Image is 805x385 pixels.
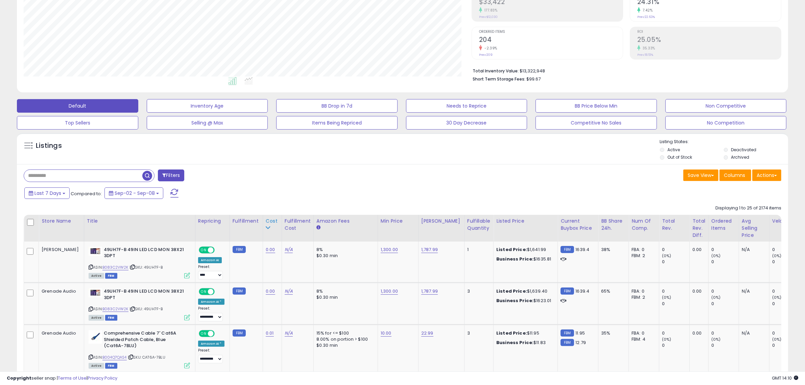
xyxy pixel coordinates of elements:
[482,46,497,51] small: -2.39%
[667,147,680,153] label: Active
[772,259,800,265] div: 0
[104,187,163,199] button: Sep-02 - Sep-08
[742,247,764,253] div: N/A
[467,247,488,253] div: 1
[536,99,657,113] button: BB Price Below Min
[473,76,525,82] b: Short Term Storage Fees:
[772,295,782,300] small: (0%)
[381,218,416,225] div: Min Price
[104,288,186,302] b: 49UH7F-B 49IN LED LCD MON 38X21 3DPT
[742,218,766,239] div: Avg Selling Price
[467,288,488,294] div: 3
[105,273,117,279] span: FBM
[88,375,117,381] a: Privacy Policy
[496,247,552,253] div: $1,641.99
[692,330,703,336] div: 0.00
[42,288,79,294] div: Grenade Audio
[479,30,623,34] span: Ordered Items
[316,247,373,253] div: 8%
[496,298,552,304] div: $1623.01
[198,218,227,225] div: Repricing
[662,253,671,258] small: (0%)
[662,301,689,307] div: 0
[316,218,375,225] div: Amazon Fees
[7,375,117,382] div: seller snap | |
[105,363,117,369] span: FBM
[233,330,246,337] small: FBM
[479,36,623,45] h2: 204
[421,288,438,295] a: 1,787.99
[479,15,498,19] small: Prev: $12,030
[58,375,87,381] a: Terms of Use
[576,246,590,253] span: 1639.4
[214,289,224,295] span: OFF
[89,363,104,369] span: All listings currently available for purchase on Amazon
[147,99,268,113] button: Inventory Age
[662,330,689,336] div: 0
[421,246,438,253] a: 1,787.99
[496,339,534,346] b: Business Price:
[665,116,787,130] button: No Competition
[479,53,493,57] small: Prev: 209
[198,348,224,363] div: Preset:
[640,46,655,51] small: 35.33%
[496,330,527,336] b: Listed Price:
[89,247,102,256] img: 41zS9iTDoML._SL40_.jpg
[662,288,689,294] div: 0
[129,306,163,312] span: | SKU: 49UH7F-B
[662,337,671,342] small: (0%)
[128,355,165,360] span: | SKU: CAT6A-7BLU
[601,288,623,294] div: 65%
[632,330,654,336] div: FBA: 0
[637,30,781,34] span: ROI
[772,337,782,342] small: (0%)
[214,247,224,253] span: OFF
[711,330,739,336] div: 0
[667,154,692,160] label: Out of Stock
[115,190,155,197] span: Sep-02 - Sep-08
[772,330,800,336] div: 0
[561,218,595,232] div: Current Buybox Price
[266,288,275,295] a: 0.00
[632,294,654,300] div: FBM: 2
[198,341,224,347] div: Amazon AI *
[496,330,552,336] div: $11.95
[381,288,398,295] a: 1,300.00
[496,256,534,262] b: Business Price:
[772,218,797,225] div: Velocity
[496,340,552,346] div: $11.83
[102,265,128,270] a: B083C2VW2K
[711,337,721,342] small: (0%)
[316,225,321,231] small: Amazon Fees.
[266,246,275,253] a: 0.00
[711,218,736,232] div: Ordered Items
[104,330,186,351] b: Comprehensive Cable 7' Cat6A Shielded Patch Cable, Blue (Cat6A-7BLU)
[17,116,138,130] button: Top Sellers
[316,294,373,300] div: $0.30 min
[496,288,552,294] div: $1,639.40
[198,257,222,263] div: Amazon AI
[692,218,706,239] div: Total Rev. Diff.
[158,169,184,181] button: Filters
[772,301,800,307] div: 0
[129,265,163,270] span: | SKU: 49UH7F-B
[316,330,373,336] div: 15% for <= $100
[692,247,703,253] div: 0.00
[719,169,751,181] button: Columns
[199,289,208,295] span: ON
[561,246,574,253] small: FBM
[467,218,491,232] div: Fulfillable Quantity
[536,116,657,130] button: Competitive No Sales
[285,246,293,253] a: N/A
[233,288,246,295] small: FBM
[576,330,585,336] span: 11.95
[632,288,654,294] div: FBA: 0
[233,218,260,225] div: Fulfillment
[71,190,102,197] span: Compared to:
[42,330,79,336] div: Grenade Audio
[662,295,671,300] small: (0%)
[316,288,373,294] div: 8%
[632,336,654,342] div: FBM: 4
[561,339,574,346] small: FBM
[632,218,656,232] div: Num of Comp.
